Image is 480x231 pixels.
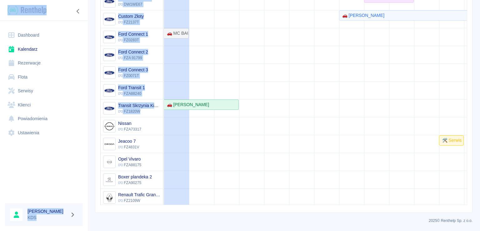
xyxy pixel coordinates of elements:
[118,198,160,203] p: FZ2109W
[5,56,83,70] a: Rezerwacje
[104,121,114,131] img: Image
[104,68,114,78] img: Image
[104,32,114,42] img: Image
[5,42,83,56] a: Kalendarz
[118,174,152,180] h6: Boxer plandeka 2
[104,139,114,149] img: Image
[118,180,152,186] p: FZA90275
[118,162,141,168] p: FZA88175
[73,7,83,15] button: Zwiń nawigację
[5,5,47,15] a: Renthelp logo
[118,192,160,198] h6: Renault Trafic Granatowy
[118,31,148,37] h6: Ford Connect 1
[164,30,188,37] div: 🚗 MC BAU Service [PERSON_NAME] - [PERSON_NAME]
[5,126,83,140] a: Ustawienia
[164,101,209,108] div: 🚗 [PERSON_NAME]
[5,112,83,126] a: Powiadomienia
[118,73,148,79] p: FZ0071T
[104,175,114,185] img: Image
[7,5,47,15] img: Renthelp logo
[5,70,83,84] a: Flota
[118,85,145,91] h6: Ford Transit 1
[440,137,462,144] div: 🛠️ Serwis
[118,13,144,19] h6: Custom Złoty
[118,156,141,162] h6: Opel Vivaro
[118,67,148,73] h6: Ford Connect 3
[340,12,384,19] div: 🚗 [PERSON_NAME]
[118,49,148,55] h6: Ford Connect 2
[95,218,472,223] p: 2025 © Renthelp Sp. z o.o.
[118,120,141,126] h6: Nissan
[118,144,139,150] p: FZ4831V
[5,84,83,98] a: Serwisy
[118,109,160,114] p: FZ1820W
[104,192,114,203] img: Image
[27,214,67,221] p: KDS
[27,208,67,214] h6: [PERSON_NAME]
[118,138,139,144] h6: Jeacoo 7
[118,91,145,96] p: FZA88240
[104,85,114,96] img: Image
[118,2,152,7] p: DW1WE67
[104,14,114,24] img: Image
[104,103,114,114] img: Image
[118,126,141,132] p: FZA73317
[5,28,83,42] a: Dashboard
[5,98,83,112] a: Klienci
[118,55,148,61] p: FZA 91799
[118,19,144,25] p: FZ2137T
[118,37,148,43] p: FZ0283T
[118,102,160,109] h6: Transit Skrzynia Kiper
[104,50,114,60] img: Image
[104,157,114,167] img: Image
